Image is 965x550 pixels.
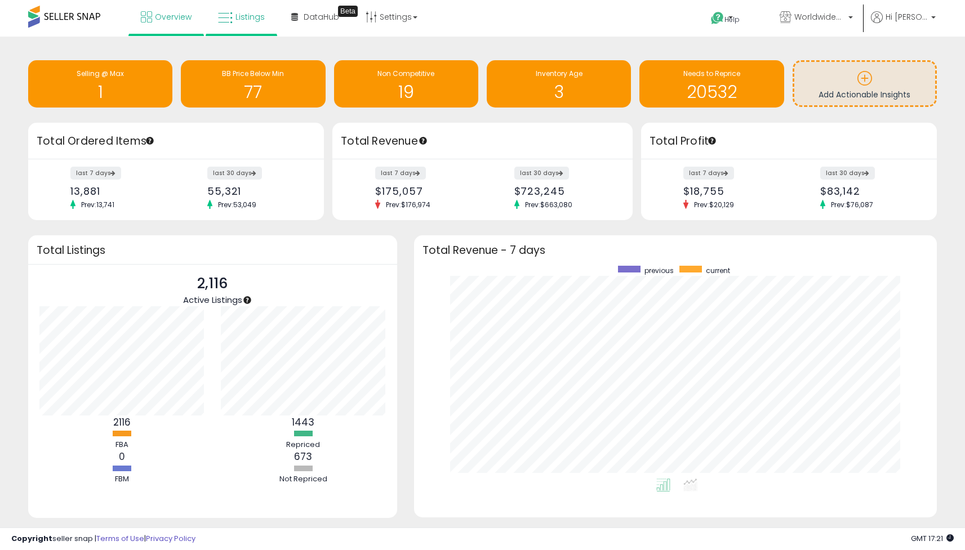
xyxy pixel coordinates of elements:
[644,266,674,275] span: previous
[11,534,195,544] div: seller snap | |
[294,450,312,463] b: 673
[377,69,434,78] span: Non Competitive
[886,11,928,23] span: Hi [PERSON_NAME]
[113,415,131,429] b: 2116
[519,200,578,209] span: Prev: $663,080
[683,69,740,78] span: Needs to Reprice
[514,185,613,197] div: $723,245
[212,200,262,209] span: Prev: 53,049
[183,273,242,294] p: 2,116
[536,69,582,78] span: Inventory Age
[146,533,195,544] a: Privacy Policy
[423,246,928,254] h3: Total Revenue - 7 days
[819,89,910,100] span: Add Actionable Insights
[645,83,778,101] h1: 20532
[181,60,325,108] a: BB Price Below Min 77
[334,60,478,108] a: Non Competitive 19
[706,266,730,275] span: current
[70,185,167,197] div: 13,881
[222,69,284,78] span: BB Price Below Min
[688,200,740,209] span: Prev: $20,129
[707,136,717,146] div: Tooltip anchor
[37,133,315,149] h3: Total Ordered Items
[639,60,784,108] a: Needs to Reprice 20532
[77,69,124,78] span: Selling @ Max
[820,167,875,180] label: last 30 days
[683,167,734,180] label: last 7 days
[650,133,928,149] h3: Total Profit
[911,533,954,544] span: 2025-10-6 17:21 GMT
[207,167,262,180] label: last 30 days
[794,62,935,105] a: Add Actionable Insights
[702,3,762,37] a: Help
[70,167,121,180] label: last 7 days
[375,185,474,197] div: $175,057
[683,185,780,197] div: $18,755
[292,415,314,429] b: 1443
[304,11,339,23] span: DataHub
[88,440,155,450] div: FBA
[269,440,337,450] div: Repriced
[794,11,845,23] span: WorldwideSuperStore
[145,136,155,146] div: Tooltip anchor
[710,11,724,25] i: Get Help
[96,533,144,544] a: Terms of Use
[88,474,155,485] div: FBM
[28,60,172,108] a: Selling @ Max 1
[34,83,167,101] h1: 1
[375,167,426,180] label: last 7 days
[492,83,625,101] h1: 3
[186,83,319,101] h1: 77
[820,185,917,197] div: $83,142
[11,533,52,544] strong: Copyright
[155,11,192,23] span: Overview
[269,474,337,485] div: Not Repriced
[119,450,125,463] b: 0
[487,60,631,108] a: Inventory Age 3
[871,11,936,37] a: Hi [PERSON_NAME]
[75,200,120,209] span: Prev: 13,741
[380,200,436,209] span: Prev: $176,974
[235,11,265,23] span: Listings
[338,6,358,17] div: Tooltip anchor
[341,133,624,149] h3: Total Revenue
[724,15,740,24] span: Help
[207,185,304,197] div: 55,321
[514,167,569,180] label: last 30 days
[183,294,242,306] span: Active Listings
[418,136,428,146] div: Tooltip anchor
[242,295,252,305] div: Tooltip anchor
[37,246,389,254] h3: Total Listings
[340,83,473,101] h1: 19
[825,200,879,209] span: Prev: $76,087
